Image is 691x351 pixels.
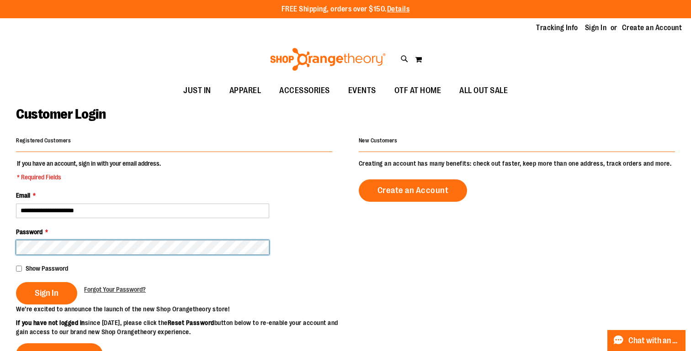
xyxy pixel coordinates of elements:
span: Sign In [35,288,58,298]
strong: Reset Password [168,319,214,326]
span: ACCESSORIES [279,80,330,101]
span: Email [16,192,30,199]
button: Chat with an Expert [607,330,686,351]
span: EVENTS [348,80,376,101]
button: Sign In [16,282,77,304]
p: FREE Shipping, orders over $150. [282,4,410,15]
span: JUST IN [183,80,211,101]
a: Tracking Info [536,23,578,33]
span: Password [16,228,43,236]
span: ALL OUT SALE [459,80,508,101]
span: Customer Login [16,106,106,122]
strong: New Customers [359,137,398,144]
p: We’re excited to announce the launch of the new Shop Orangetheory store! [16,304,345,314]
a: Details [387,5,410,13]
strong: If you have not logged in [16,319,85,326]
p: Creating an account has many benefits: check out faster, keep more than one address, track orders... [359,159,675,168]
strong: Registered Customers [16,137,71,144]
span: Chat with an Expert [628,336,680,345]
legend: If you have an account, sign in with your email address. [16,159,162,182]
a: Forgot Your Password? [84,285,146,294]
img: Shop Orangetheory [269,48,387,71]
span: Forgot Your Password? [84,286,146,293]
p: since [DATE], please click the button below to re-enable your account and gain access to our bran... [16,318,345,336]
span: Show Password [26,265,68,272]
a: Create an Account [622,23,682,33]
span: OTF AT HOME [394,80,441,101]
span: * Required Fields [17,173,161,182]
span: Create an Account [377,185,449,195]
a: Sign In [585,23,607,33]
span: APPAREL [229,80,261,101]
a: Create an Account [359,179,468,202]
